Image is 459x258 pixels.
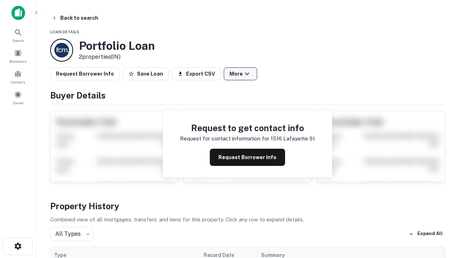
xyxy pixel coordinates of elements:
p: 2 properties (IN) [79,53,155,61]
a: Contacts [2,67,34,86]
span: Saved [13,100,23,106]
p: Combined view of all mortgages, transfers, and liens for this property. Click any row to expand d... [50,215,445,224]
a: Borrowers [2,46,34,66]
p: 1516 lafayette st [271,134,315,143]
button: Export CSV [172,67,221,80]
div: All Types [50,227,93,241]
h4: Buyer Details [50,89,445,102]
iframe: Chat Widget [423,178,459,212]
h4: Request to get contact info [180,121,315,134]
h3: Portfolio Loan [79,39,155,53]
span: Loan Details [50,30,79,34]
p: Request for contact information for [180,134,269,143]
span: Borrowers [9,58,27,64]
span: Contacts [11,79,25,85]
button: Back to search [49,11,101,24]
img: capitalize-icon.png [11,6,25,20]
button: Expand All [407,229,445,239]
button: Request Borrower Info [210,149,285,166]
button: Save Loan [123,67,169,80]
span: Search [12,38,24,43]
button: More [224,67,257,80]
a: Search [2,25,34,45]
h4: Property History [50,200,445,212]
a: Saved [2,88,34,107]
button: Request Borrower Info [50,67,120,80]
